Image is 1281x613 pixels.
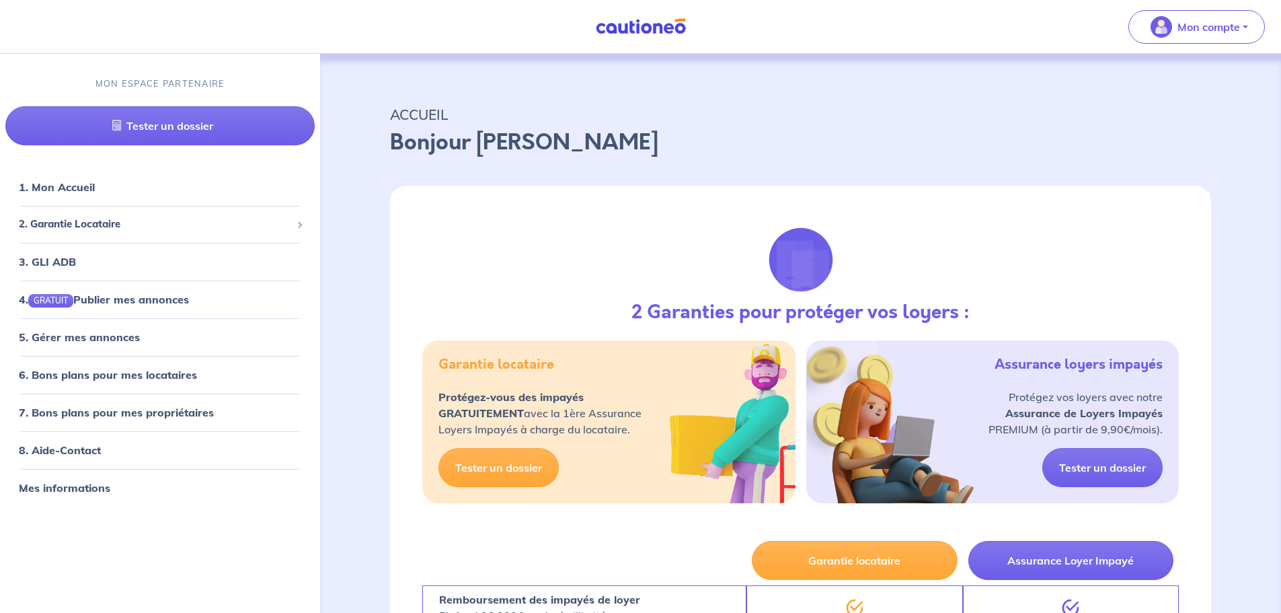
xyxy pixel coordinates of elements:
div: 8. Aide-Contact [5,437,315,464]
strong: Protégez-vous des impayés GRATUITEMENT [438,390,584,420]
h3: 2 Garanties pour protéger vos loyers : [631,301,970,324]
p: ACCUEIL [390,102,1211,127]
p: Bonjour [PERSON_NAME] [390,127,1211,159]
a: Mes informations [19,481,110,495]
div: 5. Gérer mes annonces [5,324,315,351]
div: 2. Garantie Locataire [5,211,315,238]
span: 2. Garantie Locataire [19,217,291,232]
div: 6. Bons plans pour mes locataires [5,361,315,388]
h5: Garantie locataire [438,357,554,373]
strong: Assurance de Loyers Impayés [1005,406,1163,420]
button: Assurance Loyer Impayé [968,541,1173,580]
div: 3. GLI ADB [5,248,315,275]
div: Mes informations [5,474,315,501]
a: Tester un dossier [1042,448,1163,487]
p: avec la 1ère Assurance Loyers Impayés à charge du locataire. [438,389,642,437]
p: MON ESPACE PARTENAIRE [95,77,225,90]
h5: Assurance loyers impayés [995,357,1163,373]
strong: Remboursement des impayés de loyer [439,593,640,606]
a: 5. Gérer mes annonces [19,330,140,344]
a: 6. Bons plans pour mes locataires [19,368,197,382]
div: 1. Mon Accueil [5,174,315,201]
a: Tester un dossier [5,106,315,145]
a: 7. Bons plans pour mes propriétaires [19,406,214,419]
img: justif-loupe [765,223,837,296]
button: Garantie locataire [752,541,957,580]
button: illu_account_valid_menu.svgMon compte [1128,10,1265,44]
div: 7. Bons plans pour mes propriétaires [5,399,315,426]
a: Tester un dossier [438,448,559,487]
a: 4.GRATUITPublier mes annonces [19,293,189,306]
img: Cautioneo [590,18,691,35]
a: 3. GLI ADB [19,255,76,268]
img: illu_account_valid_menu.svg [1151,16,1172,38]
a: 1. Mon Accueil [19,180,95,194]
div: 4.GRATUITPublier mes annonces [5,286,315,313]
p: Protégez vos loyers avec notre PREMIUM (à partir de 9,90€/mois). [988,389,1163,437]
p: Mon compte [1177,19,1240,35]
a: 8. Aide-Contact [19,443,101,457]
